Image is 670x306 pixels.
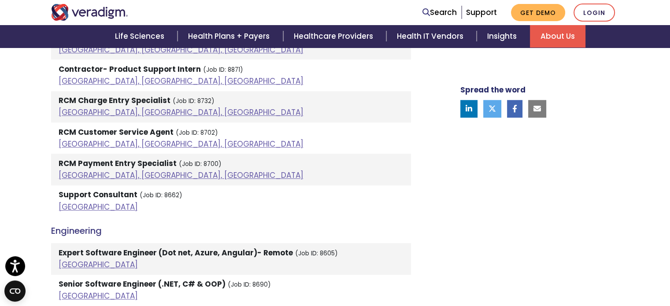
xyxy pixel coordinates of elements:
[228,280,271,289] small: (Job ID: 8690)
[4,280,26,302] button: Open CMP widget
[59,95,170,106] strong: RCM Charge Entry Specialist
[283,25,386,48] a: Healthcare Providers
[59,127,174,137] strong: RCM Customer Service Agent
[176,129,218,137] small: (Job ID: 8702)
[511,4,565,21] a: Get Demo
[140,191,182,199] small: (Job ID: 8662)
[178,25,283,48] a: Health Plans + Payers
[59,64,201,74] strong: Contractor- Product Support Intern
[59,259,138,270] a: [GEOGRAPHIC_DATA]
[466,7,497,18] a: Support
[59,139,304,149] a: [GEOGRAPHIC_DATA], [GEOGRAPHIC_DATA], [GEOGRAPHIC_DATA]
[59,189,137,200] strong: Support Consultant
[59,44,304,55] a: [GEOGRAPHIC_DATA], [GEOGRAPHIC_DATA], [GEOGRAPHIC_DATA]
[59,107,304,118] a: [GEOGRAPHIC_DATA], [GEOGRAPHIC_DATA], [GEOGRAPHIC_DATA]
[51,225,411,236] h4: Engineering
[295,249,338,258] small: (Job ID: 8605)
[59,76,304,86] a: [GEOGRAPHIC_DATA], [GEOGRAPHIC_DATA], [GEOGRAPHIC_DATA]
[104,25,178,48] a: Life Sciences
[179,160,222,168] small: (Job ID: 8700)
[530,25,585,48] a: About Us
[59,247,293,258] strong: Expert Software Engineer (Dot net, Azure, Angular)- Remote
[59,202,138,212] a: [GEOGRAPHIC_DATA]
[59,279,226,289] strong: Senior Software Engineer (.NET, C# & OOP)
[59,170,304,181] a: [GEOGRAPHIC_DATA], [GEOGRAPHIC_DATA], [GEOGRAPHIC_DATA]
[574,4,615,22] a: Login
[386,25,477,48] a: Health IT Vendors
[203,66,243,74] small: (Job ID: 8871)
[173,97,215,105] small: (Job ID: 8732)
[51,4,128,21] img: Veradigm logo
[59,158,177,169] strong: RCM Payment Entry Specialist
[59,291,138,301] a: [GEOGRAPHIC_DATA]
[422,7,457,18] a: Search
[460,85,526,95] strong: Spread the word
[477,25,530,48] a: Insights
